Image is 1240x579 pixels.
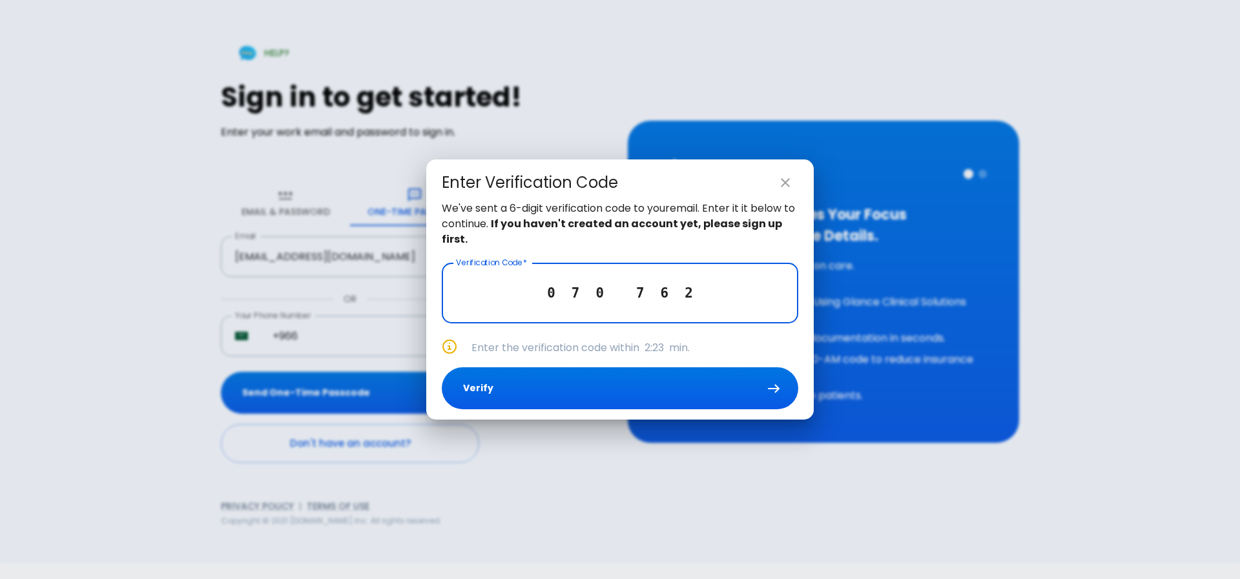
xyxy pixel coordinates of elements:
button: Verify [442,367,798,409]
strong: If you haven't created an account yet, please sign up first. [442,216,782,247]
span: 2:23 [645,340,664,355]
p: Enter the verification code within min. [471,340,798,356]
p: We've sent a 6-digit verification code to your email . Enter it it below to continue. [442,201,798,247]
div: Enter Verification Code [442,172,618,193]
button: close [772,170,798,196]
